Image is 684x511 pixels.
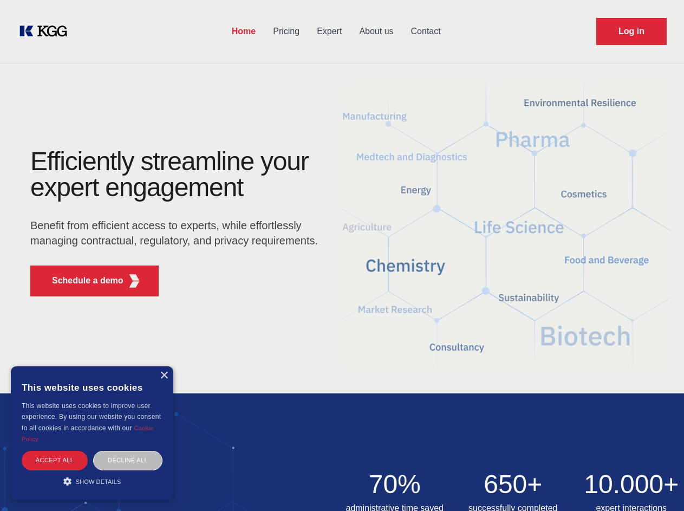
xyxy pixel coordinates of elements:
a: Cookie Policy [22,425,154,442]
div: Close [160,372,168,380]
div: This website uses cookies [22,374,162,400]
div: Accept all [22,451,88,470]
h2: 70% [342,471,448,497]
a: Contact [402,17,450,46]
a: KOL Knowledge Platform: Talk to Key External Experts (KEE) [17,23,76,40]
p: Schedule a demo [52,274,123,287]
span: Show details [76,478,121,485]
span: This website uses cookies to improve user experience. By using our website you consent to all coo... [22,402,161,432]
h1: Efficiently streamline your expert engagement [30,148,325,200]
div: Decline all [93,451,162,470]
a: Home [223,17,264,46]
a: Expert [308,17,350,46]
h2: 650+ [460,471,566,497]
img: KGG Fifth Element RED [127,274,141,288]
a: About us [350,17,402,46]
a: Request Demo [596,18,667,45]
p: Benefit from efficient access to experts, while effortlessly managing contractual, regulatory, an... [30,218,325,248]
img: KGG Fifth Element RED [342,70,672,383]
div: Show details [22,476,162,487]
button: Schedule a demoKGG Fifth Element RED [30,266,159,296]
a: Pricing [264,17,308,46]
